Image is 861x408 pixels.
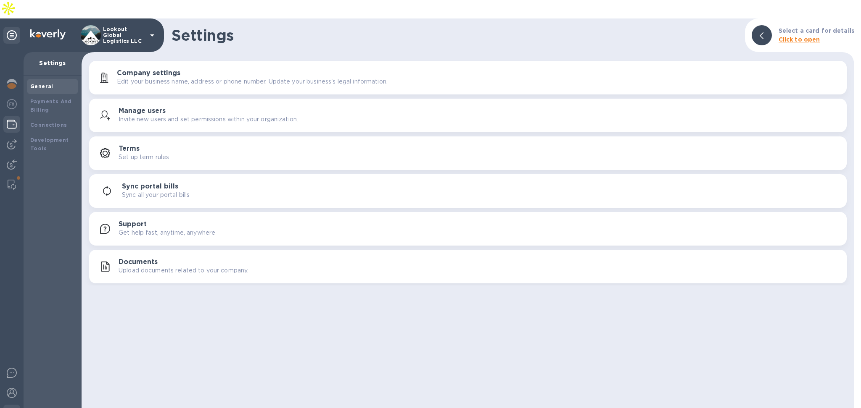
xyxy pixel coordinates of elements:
[172,26,738,44] h1: Settings
[119,258,158,266] h3: Documents
[30,59,75,67] p: Settings
[119,266,248,275] p: Upload documents related to your company.
[89,99,847,132] button: Manage usersInvite new users and set permissions within your organization.
[119,145,140,153] h3: Terms
[89,174,847,208] button: Sync portal billsSync all your portal bills
[119,107,166,115] h3: Manage users
[7,99,17,109] img: Foreign exchange
[122,183,178,191] h3: Sync portal bills
[117,77,388,86] p: Edit your business name, address or phone number. Update your business's legal information.
[3,27,20,44] div: Unpin categories
[89,250,847,283] button: DocumentsUpload documents related to your company.
[103,26,145,44] p: Lookout Global Logistics LLC
[779,27,854,34] b: Select a card for details
[122,191,190,199] p: Sync all your portal bills
[117,69,180,77] h3: Company settings
[89,61,847,94] button: Company settingsEdit your business name, address or phone number. Update your business's legal in...
[119,153,169,162] p: Set up term rules
[30,98,72,113] b: Payments And Billing
[779,36,820,43] b: Click to open
[119,115,298,124] p: Invite new users and set permissions within your organization.
[30,137,69,152] b: Development Tools
[7,119,17,129] img: Wallets
[30,29,66,39] img: Logo
[30,83,53,89] b: General
[30,122,67,128] b: Connections
[89,212,847,246] button: SupportGet help fast, anytime, anywhere
[119,220,147,228] h3: Support
[89,136,847,170] button: TermsSet up term rules
[119,228,215,237] p: Get help fast, anytime, anywhere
